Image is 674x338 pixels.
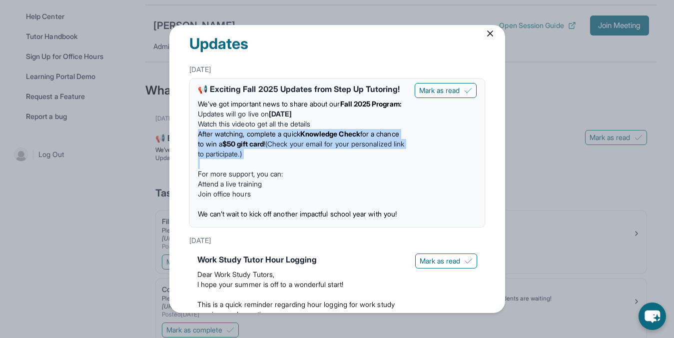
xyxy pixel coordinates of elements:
span: After watching, complete a quick [198,129,300,138]
span: We can’t wait to kick off another impactful school year with you! [198,209,397,218]
a: Join office hours [198,189,251,198]
span: Mark as read [419,85,460,95]
div: 📢 Exciting Fall 2025 Updates from Step Up Tutoring! [198,83,407,95]
div: [DATE] [189,60,485,78]
span: Dear Work Study Tutors, [197,270,275,278]
strong: [DATE] [269,109,292,118]
div: [DATE] [189,231,485,249]
button: Mark as read [415,83,477,98]
div: Updates [189,18,485,60]
button: chat-button [639,302,666,330]
strong: $50 gift card [222,139,264,148]
strong: Knowledge Check [300,129,360,138]
div: Work Study Tutor Hour Logging [197,253,407,265]
button: Mark as read [415,253,477,268]
span: I hope your summer is off to a wonderful start! [197,280,343,288]
li: (Check your email for your personalized link to participate.) [198,129,407,159]
li: to get all the details [198,119,407,129]
a: Watch this video [198,119,249,128]
span: ! [264,139,265,148]
img: Mark as read [464,86,472,94]
a: Attend a live training [198,179,262,188]
span: Mark as read [420,256,461,266]
span: We’ve got important news to share about our [198,99,340,108]
li: Updates will go live on [198,109,407,119]
p: For more support, you can: [198,169,407,179]
strong: Fall 2025 Program: [340,99,402,108]
img: Mark as read [465,257,473,265]
span: This is a quick reminder regarding hour logging for work study sessions and prep time: [197,300,395,318]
